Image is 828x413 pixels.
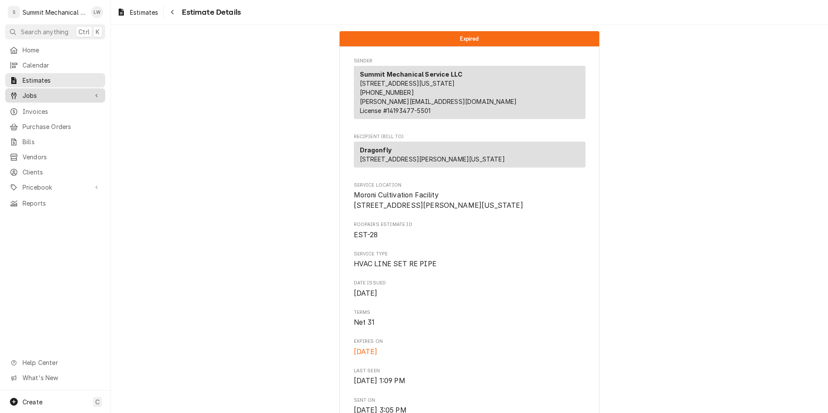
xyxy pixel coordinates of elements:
span: [DATE] 1:09 PM [354,377,405,385]
span: K [96,27,100,36]
a: [PHONE_NUMBER] [360,89,414,96]
a: Go to What's New [5,371,105,385]
span: Estimates [23,76,101,85]
span: Home [23,45,101,55]
span: [STREET_ADDRESS][US_STATE] [360,80,455,87]
span: Roopairs Estimate ID [354,230,585,240]
span: Bills [23,137,101,146]
span: Last Seen [354,368,585,374]
strong: Summit Mechanical Service LLC [360,71,463,78]
strong: Dragonfly [360,146,391,154]
span: EST-28 [354,231,378,239]
a: Calendar [5,58,105,72]
a: Bills [5,135,105,149]
div: S [8,6,20,18]
button: Navigate back [165,5,179,19]
span: Service Type [354,251,585,258]
span: What's New [23,373,100,382]
div: Expires On [354,338,585,357]
a: Go to Jobs [5,88,105,103]
a: Purchase Orders [5,119,105,134]
span: Terms [354,309,585,316]
span: Service Type [354,259,585,269]
span: Ctrl [78,27,90,36]
div: Summit Mechanical Service LLC [23,8,86,17]
a: [PERSON_NAME][EMAIL_ADDRESS][DOMAIN_NAME] [360,98,517,105]
div: Estimate Recipient [354,133,585,171]
span: Last Seen [354,376,585,386]
span: Clients [23,168,101,177]
span: Recipient (Bill To) [354,133,585,140]
span: Help Center [23,358,100,367]
span: Estimates [130,8,158,17]
span: [STREET_ADDRESS][PERSON_NAME][US_STATE] [360,155,505,163]
div: Recipient (Bill To) [354,142,585,168]
span: Purchase Orders [23,122,101,131]
a: Go to Help Center [5,355,105,370]
span: [DATE] [354,348,378,356]
span: Roopairs Estimate ID [354,221,585,228]
div: Date Issued [354,280,585,298]
span: Pricebook [23,183,88,192]
span: Date Issued [354,280,585,287]
div: Landon Weeks's Avatar [91,6,103,18]
span: Calendar [23,61,101,70]
span: Date Issued [354,288,585,299]
a: Estimates [113,5,162,19]
div: Sender [354,66,585,119]
span: Net 31 [354,318,375,326]
div: LW [91,6,103,18]
span: Jobs [23,91,88,100]
span: Moroni Cultivation Facility [STREET_ADDRESS][PERSON_NAME][US_STATE] [354,191,523,210]
div: Roopairs Estimate ID [354,221,585,240]
a: Vendors [5,150,105,164]
a: Estimates [5,73,105,87]
div: Status [340,31,599,46]
span: Expired [460,36,479,42]
a: Invoices [5,104,105,119]
div: Recipient (Bill To) [354,142,585,171]
span: Sent On [354,397,585,404]
div: Last Seen [354,368,585,386]
span: Search anything [21,27,68,36]
span: [DATE] [354,289,378,297]
a: Clients [5,165,105,179]
span: Service Location [354,190,585,210]
span: Create [23,398,42,406]
span: HVAC LINE SET RE PIPE [354,260,437,268]
span: C [95,397,100,407]
span: Sender [354,58,585,65]
div: Estimate Sender [354,58,585,123]
span: Reports [23,199,101,208]
a: Reports [5,196,105,210]
div: Service Location [354,182,585,211]
a: Home [5,43,105,57]
button: Search anythingCtrlK [5,24,105,39]
span: Service Location [354,182,585,189]
span: Invoices [23,107,101,116]
span: License # 14193477-5501 [360,107,431,114]
span: Expires On [354,347,585,357]
span: Estimate Details [179,6,241,18]
span: Terms [354,317,585,328]
div: Service Type [354,251,585,269]
a: Go to Pricebook [5,180,105,194]
div: Terms [354,309,585,328]
span: Expires On [354,338,585,345]
div: Sender [354,66,585,123]
span: Vendors [23,152,101,161]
